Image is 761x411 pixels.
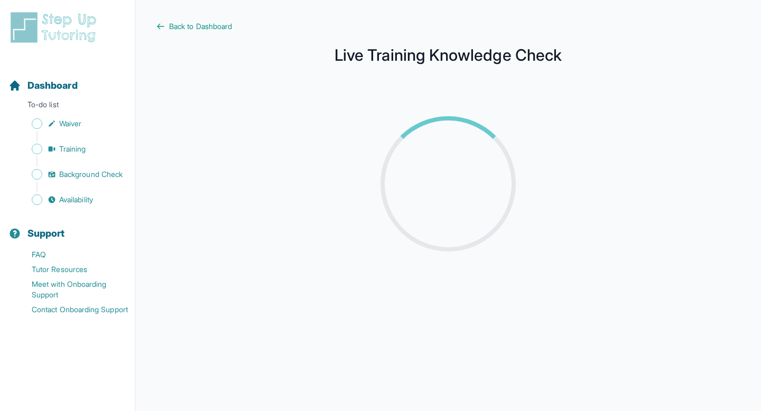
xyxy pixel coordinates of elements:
[4,61,131,97] button: Dashboard
[8,277,135,302] a: Meet with Onboarding Support
[8,302,135,317] a: Contact Onboarding Support
[59,194,93,205] span: Availability
[8,116,135,131] a: Waiver
[156,49,740,61] h1: Live Training Knowledge Check
[27,226,65,241] span: Support
[4,99,131,114] p: To-do list
[169,21,232,32] span: Back to Dashboard
[8,167,135,182] a: Background Check
[8,11,103,44] img: logo
[8,247,135,262] a: FAQ
[8,78,78,93] a: Dashboard
[8,142,135,156] a: Training
[156,21,740,32] a: Back to Dashboard
[59,169,123,180] span: Background Check
[8,262,135,277] a: Tutor Resources
[59,144,86,154] span: Training
[4,209,131,245] button: Support
[27,78,78,93] span: Dashboard
[59,118,81,129] span: Waiver
[8,192,135,207] a: Availability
